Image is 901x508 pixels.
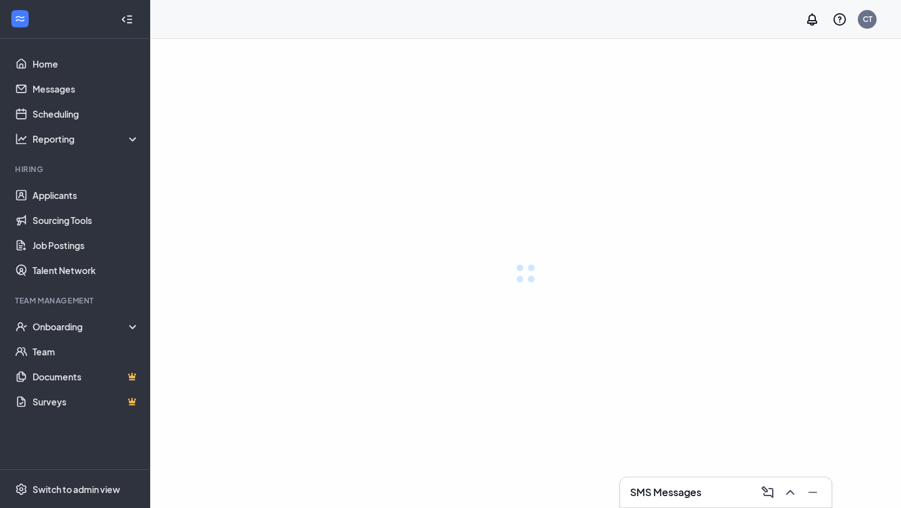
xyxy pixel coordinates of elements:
[15,295,137,306] div: Team Management
[33,208,140,233] a: Sourcing Tools
[33,320,140,333] div: Onboarding
[33,51,140,76] a: Home
[14,13,26,25] svg: WorkstreamLogo
[33,389,140,414] a: SurveysCrown
[630,485,701,499] h3: SMS Messages
[756,482,776,502] button: ComposeMessage
[779,482,799,502] button: ChevronUp
[121,13,133,26] svg: Collapse
[33,233,140,258] a: Job Postings
[33,183,140,208] a: Applicants
[33,364,140,389] a: DocumentsCrown
[33,483,120,495] div: Switch to admin view
[805,12,820,27] svg: Notifications
[33,339,140,364] a: Team
[33,133,140,145] div: Reporting
[33,101,140,126] a: Scheduling
[33,258,140,283] a: Talent Network
[33,76,140,101] a: Messages
[805,485,820,500] svg: Minimize
[783,485,798,500] svg: ChevronUp
[15,320,28,333] svg: UserCheck
[760,485,775,500] svg: ComposeMessage
[863,14,872,24] div: CT
[15,133,28,145] svg: Analysis
[15,164,137,175] div: Hiring
[802,482,822,502] button: Minimize
[15,483,28,495] svg: Settings
[832,12,847,27] svg: QuestionInfo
